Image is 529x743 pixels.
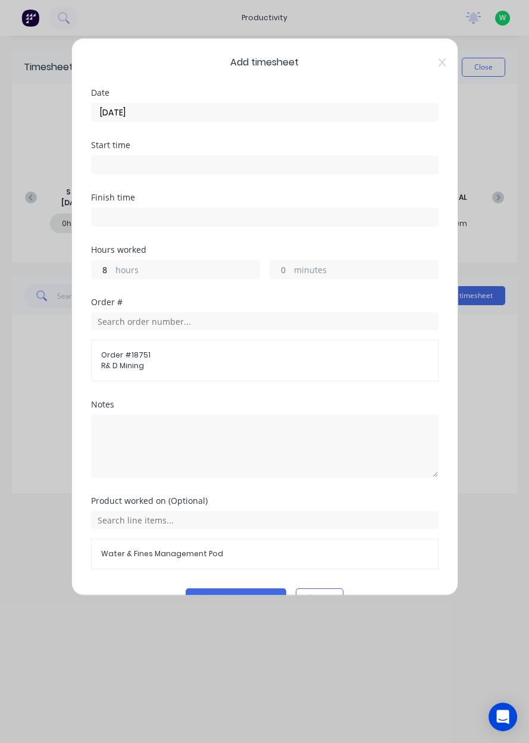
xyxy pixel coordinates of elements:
div: Order # [91,298,439,306]
label: hours [115,264,259,278]
input: Search line items... [91,511,439,529]
div: Open Intercom Messenger [489,703,517,731]
button: Cancel [296,588,343,607]
input: 0 [270,261,291,278]
label: minutes [294,264,438,278]
div: Hours worked [91,246,439,254]
div: Finish time [91,193,439,202]
div: Start time [91,141,439,149]
span: R& D Mining [101,360,428,371]
span: Water & Fines Management Pod [101,548,428,559]
span: Add timesheet [91,55,439,70]
div: Date [91,89,439,97]
div: Notes [91,400,439,409]
input: Search order number... [91,312,439,330]
span: Order # 18751 [101,350,428,360]
button: Add manual time entry [186,588,286,607]
div: Product worked on (Optional) [91,497,439,505]
input: 0 [92,261,112,278]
